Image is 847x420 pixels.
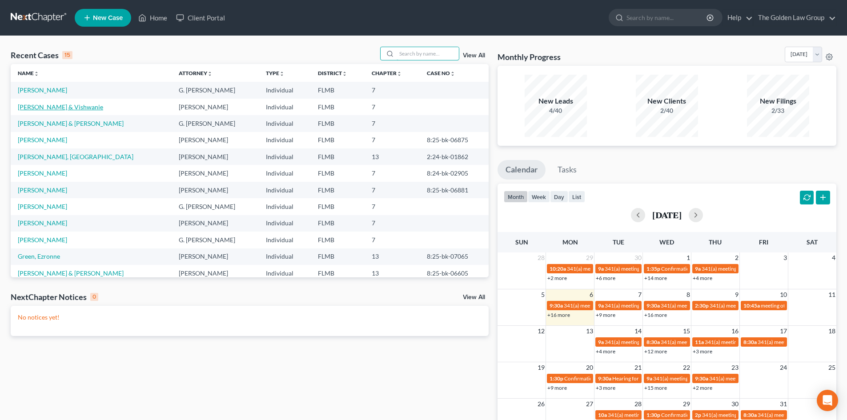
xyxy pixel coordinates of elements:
a: [PERSON_NAME] [18,169,67,177]
button: month [504,191,528,203]
a: Nameunfold_more [18,70,39,76]
span: 8:30a [743,412,757,418]
td: FLMB [311,82,365,98]
td: FLMB [311,115,365,132]
div: New Clients [636,96,698,106]
span: 9:30a [598,375,611,382]
span: 341(a) meeting for [PERSON_NAME] [564,302,650,309]
a: +3 more [693,348,712,355]
span: 22 [682,362,691,373]
td: [PERSON_NAME] [172,215,259,232]
td: 7 [365,232,420,248]
span: 341(a) meeting for [PERSON_NAME] [605,265,690,272]
span: 2 [734,252,739,263]
i: unfold_more [397,71,402,76]
span: Wed [659,238,674,246]
a: The Golden Law Group [754,10,836,26]
span: 10:20a [550,265,566,272]
a: Chapterunfold_more [372,70,402,76]
a: Tasks [550,160,585,180]
span: 8 [686,289,691,300]
a: +14 more [644,275,667,281]
span: 341(a) meeting for [PERSON_NAME] [653,375,739,382]
span: 8:30a [646,339,660,345]
td: 8:25-bk-06875 [420,132,489,148]
div: New Leads [525,96,587,106]
a: [PERSON_NAME] [18,136,67,144]
span: 1:30p [550,375,563,382]
td: G. [PERSON_NAME] [172,198,259,215]
td: Individual [259,82,310,98]
td: 7 [365,215,420,232]
td: Individual [259,232,310,248]
span: 19 [537,362,546,373]
span: 2:30p [695,302,709,309]
td: FLMB [311,132,365,148]
a: View All [463,52,485,59]
span: 341(a) meeting for [PERSON_NAME] [605,339,690,345]
span: 23 [731,362,739,373]
a: +9 more [547,384,567,391]
td: 7 [365,198,420,215]
div: 2/33 [747,106,809,115]
a: +16 more [547,312,570,318]
span: 5 [540,289,546,300]
td: 2:24-bk-01862 [420,148,489,165]
td: G. [PERSON_NAME] [172,232,259,248]
span: 28 [537,252,546,263]
span: 9:30a [646,302,660,309]
a: View All [463,294,485,300]
td: 13 [365,148,420,165]
div: NextChapter Notices [11,292,98,302]
span: Sat [807,238,818,246]
span: 341(a) meeting for [PERSON_NAME] [567,265,653,272]
td: Individual [259,248,310,265]
td: FLMB [311,215,365,232]
span: 16 [731,326,739,336]
span: 9:30a [695,375,708,382]
a: Client Portal [172,10,229,26]
span: 2p [695,412,701,418]
a: +15 more [644,384,667,391]
td: 7 [365,115,420,132]
span: 7 [637,289,642,300]
td: Individual [259,265,310,281]
a: Home [134,10,172,26]
span: 10 [779,289,788,300]
span: Sun [515,238,528,246]
a: +12 more [644,348,667,355]
a: [PERSON_NAME] [18,236,67,244]
span: 18 [827,326,836,336]
a: Help [723,10,753,26]
span: Tue [613,238,624,246]
p: No notices yet! [18,313,482,322]
a: Districtunfold_more [318,70,347,76]
span: 9a [598,339,604,345]
td: Individual [259,182,310,198]
span: 1:30p [646,412,660,418]
td: FLMB [311,148,365,165]
a: +2 more [693,384,712,391]
span: 9:30a [550,302,563,309]
td: 8:25-bk-07065 [420,248,489,265]
a: Case Nounfold_more [427,70,455,76]
i: unfold_more [279,71,285,76]
span: 11a [695,339,704,345]
a: +4 more [693,275,712,281]
a: [PERSON_NAME], [GEOGRAPHIC_DATA] [18,153,133,160]
span: 3 [783,252,788,263]
input: Search by name... [397,47,459,60]
span: New Case [93,15,123,21]
span: 15 [682,326,691,336]
span: 24 [779,362,788,373]
span: 21 [634,362,642,373]
td: Individual [259,99,310,115]
span: 29 [585,252,594,263]
td: Individual [259,132,310,148]
a: [PERSON_NAME] [18,86,67,94]
span: 341(a) meeting for [PERSON_NAME] [608,412,694,418]
div: 4/40 [525,106,587,115]
span: 1 [686,252,691,263]
td: Individual [259,148,310,165]
a: +9 more [596,312,615,318]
